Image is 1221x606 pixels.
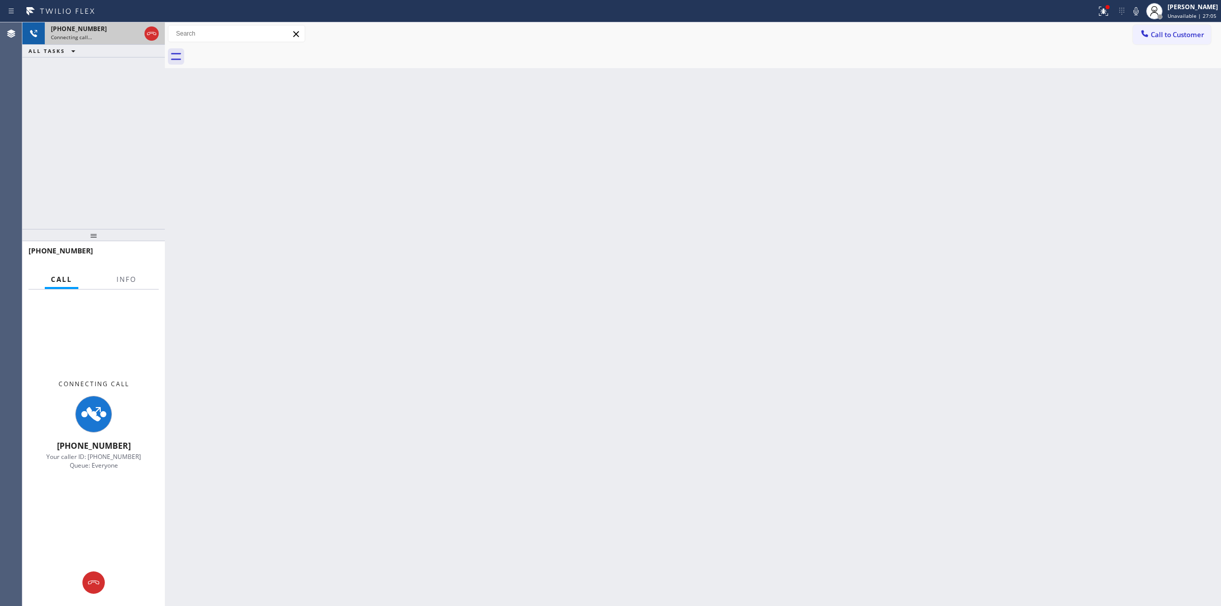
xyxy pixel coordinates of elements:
button: Call to Customer [1133,25,1211,44]
span: Connecting call… [51,34,92,41]
input: Search [168,25,305,42]
span: [PHONE_NUMBER] [28,246,93,255]
button: Info [110,270,142,290]
span: Unavailable | 27:05 [1168,12,1216,19]
button: ALL TASKS [22,45,85,57]
span: Connecting Call [59,380,129,388]
span: [PHONE_NUMBER] [51,24,107,33]
button: Hang up [82,571,105,594]
button: Call [45,270,78,290]
span: Info [117,275,136,284]
button: Mute [1129,4,1143,18]
span: Call to Customer [1151,30,1204,39]
span: Your caller ID: [PHONE_NUMBER] Queue: Everyone [46,452,141,470]
button: Hang up [144,26,159,41]
span: [PHONE_NUMBER] [57,440,131,451]
span: ALL TASKS [28,47,65,54]
div: [PERSON_NAME] [1168,3,1218,11]
span: Call [51,275,72,284]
